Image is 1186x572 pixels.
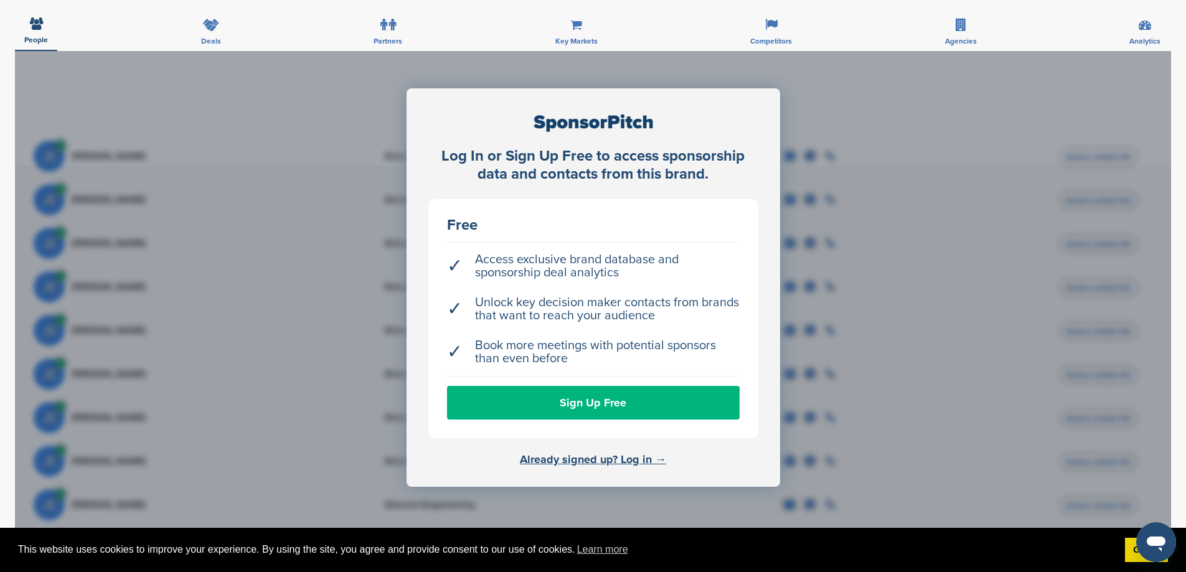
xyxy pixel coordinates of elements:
[447,302,463,316] span: ✓
[447,247,740,286] li: Access exclusive brand database and sponsorship deal analytics
[555,37,598,45] span: Key Markets
[201,37,221,45] span: Deals
[24,36,48,44] span: People
[945,37,977,45] span: Agencies
[447,218,740,233] div: Free
[750,37,792,45] span: Competitors
[428,148,758,184] div: Log In or Sign Up Free to access sponsorship data and contacts from this brand.
[447,333,740,372] li: Book more meetings with potential sponsors than even before
[374,37,402,45] span: Partners
[1125,538,1168,563] a: dismiss cookie message
[1129,37,1160,45] span: Analytics
[447,386,740,420] a: Sign Up Free
[18,540,1115,559] span: This website uses cookies to improve your experience. By using the site, you agree and provide co...
[575,540,630,559] a: learn more about cookies
[1136,522,1176,562] iframe: Button to launch messaging window
[447,260,463,273] span: ✓
[447,345,463,359] span: ✓
[520,452,666,466] a: Already signed up? Log in →
[447,290,740,329] li: Unlock key decision maker contacts from brands that want to reach your audience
